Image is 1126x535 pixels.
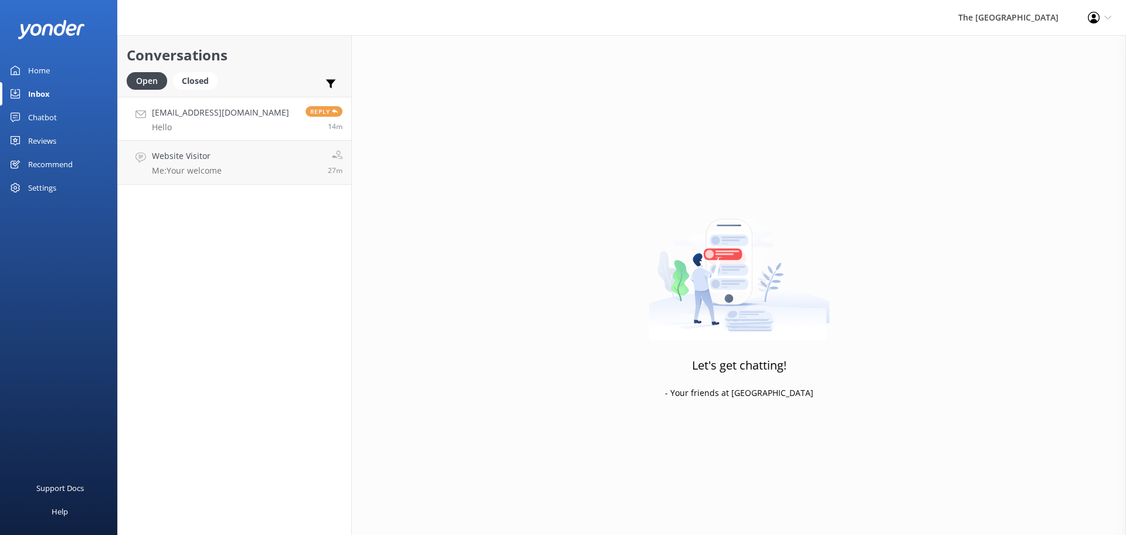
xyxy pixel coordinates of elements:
div: Help [52,500,68,523]
p: - Your friends at [GEOGRAPHIC_DATA] [665,387,813,399]
div: Settings [28,176,56,199]
div: Home [28,59,50,82]
span: Sep 30 2025 02:03pm (UTC -10:00) Pacific/Honolulu [328,121,342,131]
h3: Let's get chatting! [692,356,786,375]
div: Open [127,72,167,90]
div: Support Docs [36,476,84,500]
div: Inbox [28,82,50,106]
a: [EMAIL_ADDRESS][DOMAIN_NAME]HelloReply14m [118,97,351,141]
div: Chatbot [28,106,57,129]
img: yonder-white-logo.png [18,20,85,39]
span: Sep 30 2025 01:50pm (UTC -10:00) Pacific/Honolulu [328,165,342,175]
a: Open [127,74,173,87]
a: Closed [173,74,223,87]
img: artwork of a man stealing a conversation from at giant smartphone [649,194,830,341]
h2: Conversations [127,44,342,66]
p: Hello [152,122,289,133]
span: Reply [306,106,342,117]
p: Me: Your welcome [152,165,222,176]
div: Recommend [28,153,73,176]
div: Reviews [28,129,56,153]
div: Closed [173,72,218,90]
h4: Website Visitor [152,150,222,162]
h4: [EMAIL_ADDRESS][DOMAIN_NAME] [152,106,289,119]
a: Website VisitorMe:Your welcome27m [118,141,351,185]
